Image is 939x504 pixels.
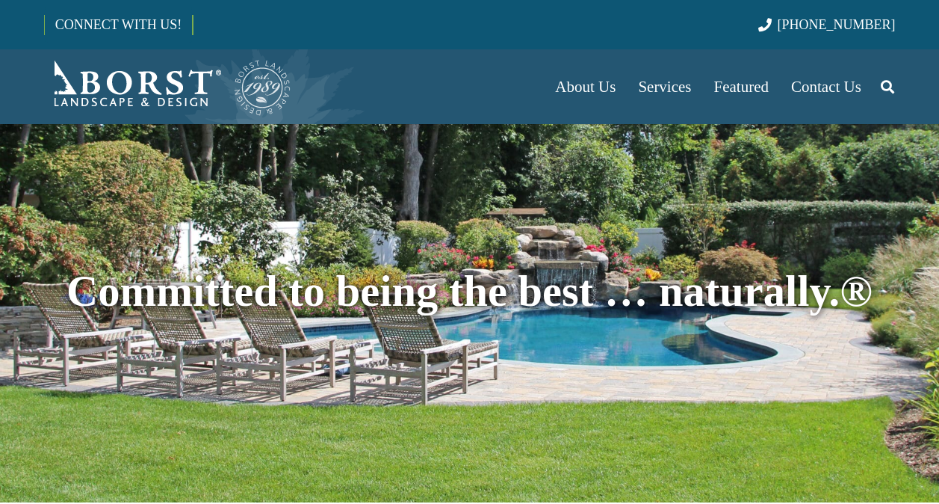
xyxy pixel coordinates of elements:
a: Borst-Logo [44,57,292,117]
a: Search [873,68,902,105]
a: Contact Us [780,49,873,124]
span: About Us [555,78,616,96]
span: [PHONE_NUMBER] [778,17,896,32]
a: About Us [544,49,627,124]
span: Services [638,78,691,96]
span: Contact Us [791,78,861,96]
a: [PHONE_NUMBER] [758,17,895,32]
a: CONNECT WITH US! [45,7,192,43]
a: Services [627,49,702,124]
span: Committed to being the best … naturally.® [66,267,873,316]
span: Featured [714,78,769,96]
a: Featured [703,49,780,124]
